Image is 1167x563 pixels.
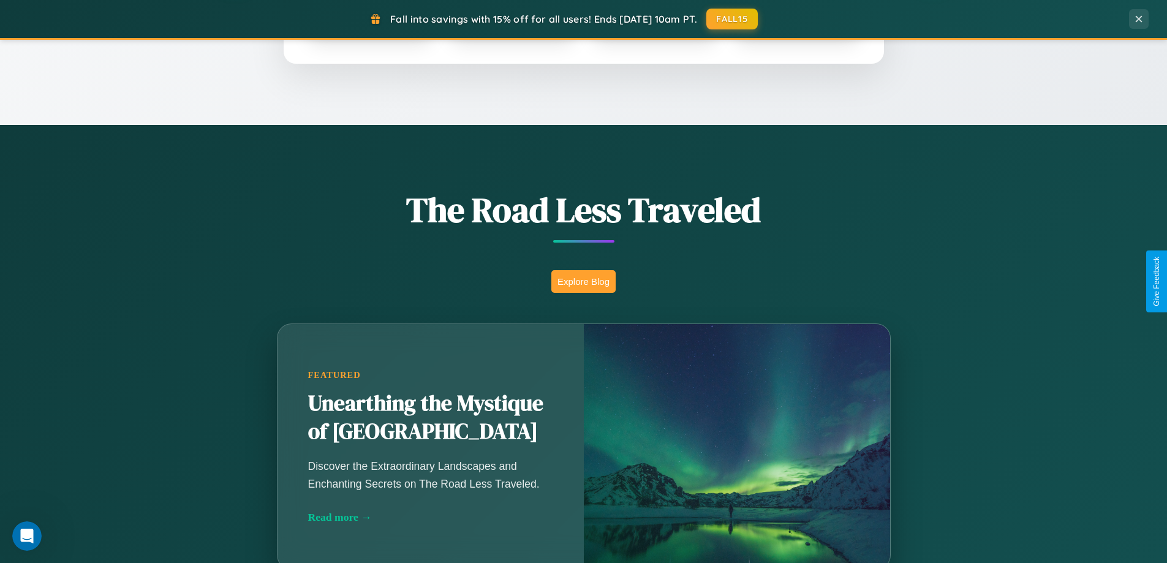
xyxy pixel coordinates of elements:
div: Give Feedback [1152,257,1161,306]
div: Read more → [308,511,553,524]
div: Featured [308,370,553,380]
iframe: Intercom live chat [12,521,42,551]
span: Fall into savings with 15% off for all users! Ends [DATE] 10am PT. [390,13,697,25]
h1: The Road Less Traveled [216,186,951,233]
button: Explore Blog [551,270,616,293]
h2: Unearthing the Mystique of [GEOGRAPHIC_DATA] [308,390,553,446]
button: FALL15 [706,9,758,29]
p: Discover the Extraordinary Landscapes and Enchanting Secrets on The Road Less Traveled. [308,458,553,492]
